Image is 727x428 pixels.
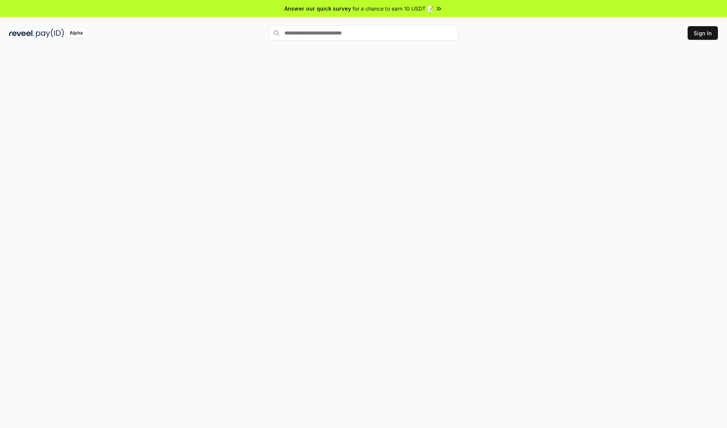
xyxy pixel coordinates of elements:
span: Answer our quick survey [284,5,351,13]
img: pay_id [36,28,64,38]
img: reveel_dark [9,28,34,38]
div: Alpha [66,28,87,38]
span: for a chance to earn 10 USDT 📝 [353,5,434,13]
button: Sign In [688,26,718,40]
